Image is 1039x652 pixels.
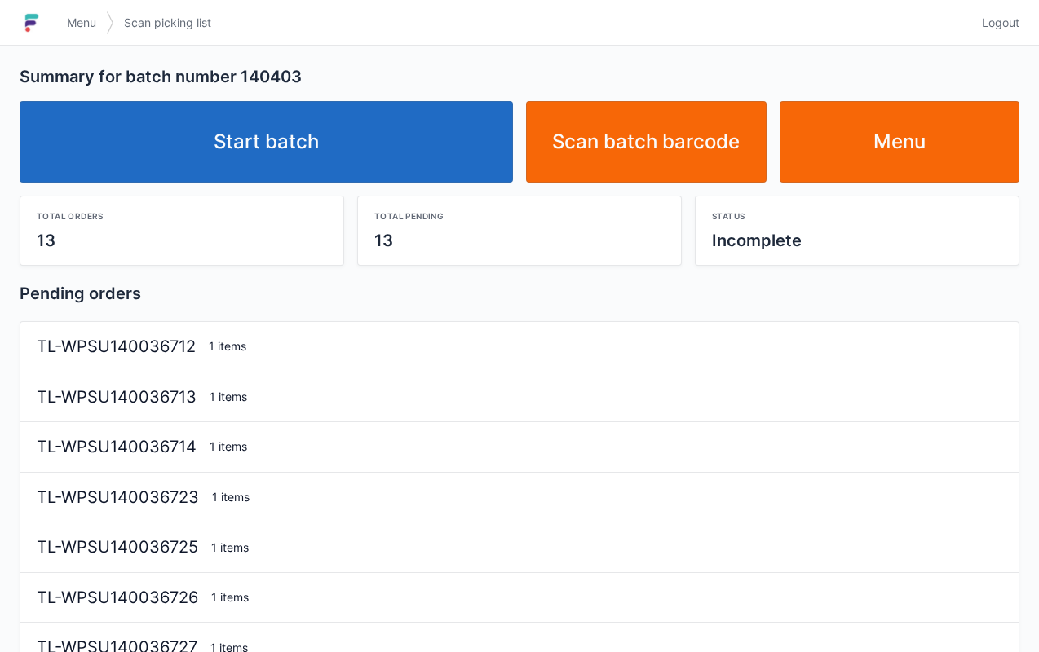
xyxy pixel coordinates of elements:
[114,8,221,37] a: Scan picking list
[37,209,327,222] div: Total orders
[982,15,1019,31] span: Logout
[202,338,1009,355] div: 1 items
[30,586,205,610] div: TL-WPSU140036726
[20,101,513,183] a: Start batch
[57,8,106,37] a: Menu
[206,489,1009,505] div: 1 items
[205,540,1009,556] div: 1 items
[30,486,206,509] div: TL-WPSU140036723
[20,10,44,36] img: logo-small.jpg
[374,229,665,252] div: 13
[67,15,96,31] span: Menu
[30,435,203,459] div: TL-WPSU140036714
[780,101,1020,183] a: Menu
[526,101,767,183] a: Scan batch barcode
[30,535,205,559] div: TL-WPSU140036725
[712,209,1002,222] div: Status
[20,65,1019,88] h2: Summary for batch number 140403
[972,8,1019,37] a: Logout
[106,3,114,42] img: svg>
[30,385,203,409] div: TL-WPSU140036713
[205,589,1009,606] div: 1 items
[30,335,202,359] div: TL-WPSU140036712
[203,389,1009,405] div: 1 items
[374,209,665,222] div: Total pending
[124,15,211,31] span: Scan picking list
[37,229,327,252] div: 13
[20,282,1019,305] h2: Pending orders
[712,229,1002,252] div: Incomplete
[203,438,1009,455] div: 1 items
